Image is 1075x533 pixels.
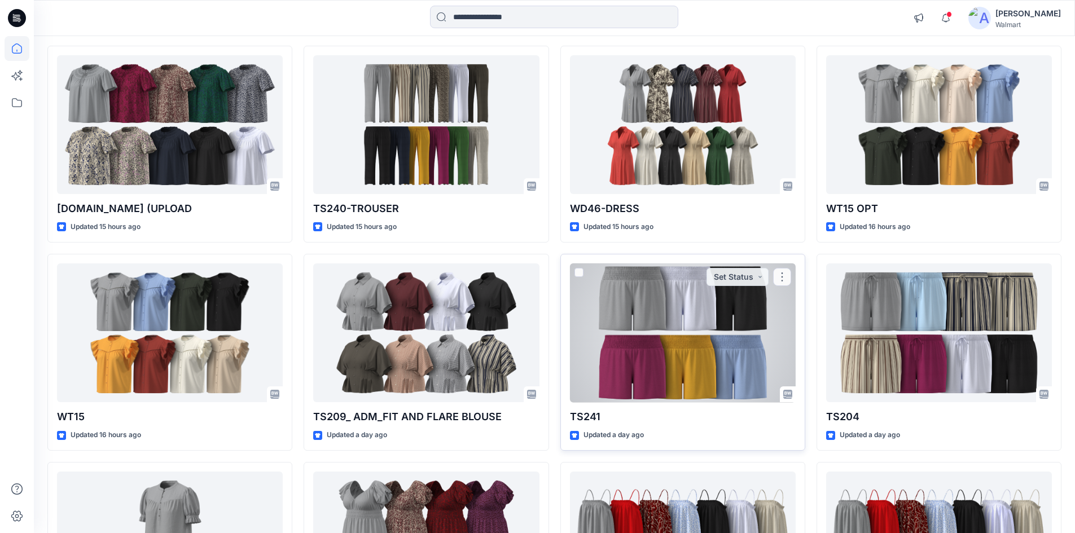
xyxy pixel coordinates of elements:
[57,201,283,217] p: [DOMAIN_NAME] (UPLOAD
[840,429,900,441] p: Updated a day ago
[570,55,796,195] a: WD46-DRESS
[71,221,141,233] p: Updated 15 hours ago
[57,409,283,425] p: WT15
[826,263,1052,403] a: TS204
[570,409,796,425] p: TS241
[313,409,539,425] p: TS209_ ADM_FIT AND FLARE BLOUSE
[71,429,141,441] p: Updated 16 hours ago
[570,263,796,403] a: TS241
[995,7,1061,20] div: [PERSON_NAME]
[995,20,1061,29] div: Walmart
[313,201,539,217] p: TS240-TROUSER
[826,55,1052,195] a: WT15 OPT
[826,409,1052,425] p: TS204
[826,201,1052,217] p: WT15 OPT
[968,7,991,29] img: avatar
[327,429,387,441] p: Updated a day ago
[313,263,539,403] a: TS209_ ADM_FIT AND FLARE BLOUSE
[583,221,653,233] p: Updated 15 hours ago
[570,201,796,217] p: WD46-DRESS
[57,55,283,195] a: TS245-SZ-1X-29-07-2025.bw (UPLOAD
[313,55,539,195] a: TS240-TROUSER
[840,221,910,233] p: Updated 16 hours ago
[327,221,397,233] p: Updated 15 hours ago
[583,429,644,441] p: Updated a day ago
[57,263,283,403] a: WT15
